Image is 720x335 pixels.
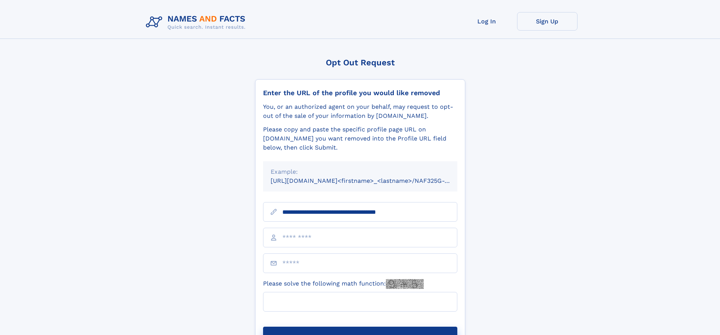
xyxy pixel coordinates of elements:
div: Enter the URL of the profile you would like removed [263,89,457,97]
div: You, or an authorized agent on your behalf, may request to opt-out of the sale of your informatio... [263,102,457,120]
div: Example: [271,167,450,176]
div: Opt Out Request [255,58,465,67]
label: Please solve the following math function: [263,279,424,289]
a: Sign Up [517,12,578,31]
div: Please copy and paste the specific profile page URL on [DOMAIN_NAME] you want removed into the Pr... [263,125,457,152]
a: Log In [457,12,517,31]
img: Logo Names and Facts [143,12,252,32]
small: [URL][DOMAIN_NAME]<firstname>_<lastname>/NAF325G-xxxxxxxx [271,177,472,184]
